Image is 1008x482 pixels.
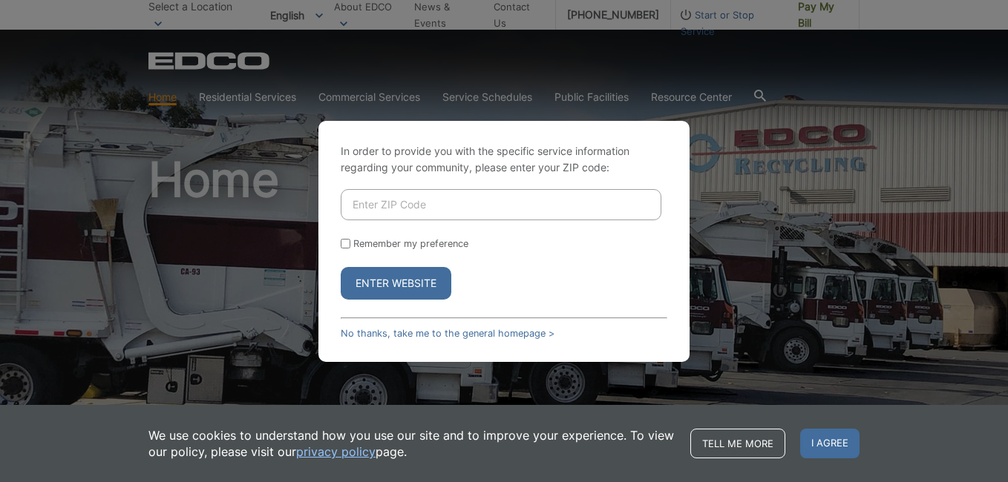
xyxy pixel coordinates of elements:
[341,143,667,176] p: In order to provide you with the specific service information regarding your community, please en...
[800,429,860,458] span: I agree
[148,427,675,460] p: We use cookies to understand how you use our site and to improve your experience. To view our pol...
[296,443,376,460] a: privacy policy
[341,328,554,339] a: No thanks, take me to the general homepage >
[341,267,451,300] button: Enter Website
[690,429,785,458] a: Tell me more
[341,189,661,220] input: Enter ZIP Code
[353,238,468,249] label: Remember my preference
